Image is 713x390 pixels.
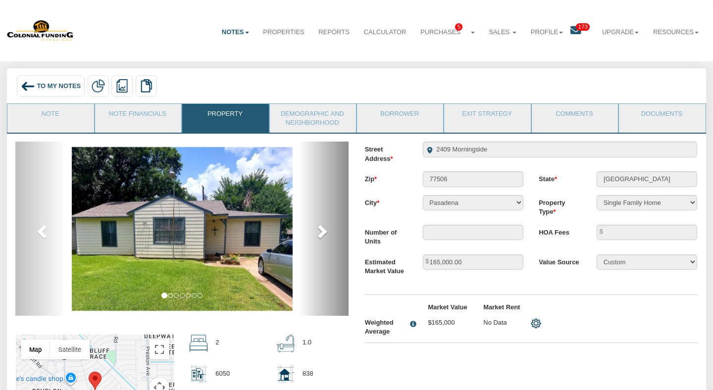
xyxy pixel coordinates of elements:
a: Note [7,104,93,129]
a: Borrower [357,104,442,129]
button: Show street map [21,340,50,359]
img: lot_size.svg [190,365,207,383]
p: $165,000 [428,318,467,328]
a: Comments [532,104,617,129]
label: Number of Units [357,225,415,246]
a: Exit Strategy [444,104,529,129]
a: Documents [619,104,704,129]
img: reports.png [115,79,129,93]
p: 1.0 [303,335,311,351]
img: back_arrow_left_icon.svg [21,79,35,94]
div: Marker [89,372,102,390]
p: 2 [215,335,219,351]
span: 5 [455,23,462,31]
label: City [357,195,415,208]
a: Resources [646,20,706,45]
span: 173 [576,23,590,31]
label: HOA Fees [531,225,589,238]
div: Weighted Average [365,318,407,337]
label: State [531,171,589,184]
span: To My Notes [37,82,81,90]
label: Zip [357,171,415,184]
button: Toggle fullscreen view [150,340,169,359]
a: Profile [523,20,570,45]
label: Value Source [531,254,589,267]
a: Purchases5 [413,20,482,45]
p: 838 [303,365,313,382]
a: Calculator [356,20,413,45]
a: Property [182,104,267,129]
a: Reports [311,20,356,45]
img: partial.png [92,79,105,93]
a: Notes [214,20,256,45]
label: Property Type [531,195,589,217]
img: bath.svg [277,335,295,352]
img: settings.png [531,318,541,329]
a: Note Financials [95,104,180,129]
a: Demographic and Neighborhood [270,104,355,133]
a: Upgrade [595,20,646,45]
img: beds.svg [190,335,207,352]
p: 6050 [215,365,230,382]
img: copy.png [140,79,153,93]
img: 579666 [7,19,74,42]
img: home_size.svg [277,365,295,383]
a: Properties [256,20,311,45]
p: No Data [483,318,523,328]
label: Market Rent [475,303,531,312]
button: Show satellite imagery [50,340,90,359]
img: 582974 [72,147,293,311]
label: Estimated Market Value [357,254,415,276]
label: Market Value [420,303,476,312]
a: Sales [482,20,523,45]
a: 173 [570,20,595,44]
label: Street Address [357,142,415,163]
